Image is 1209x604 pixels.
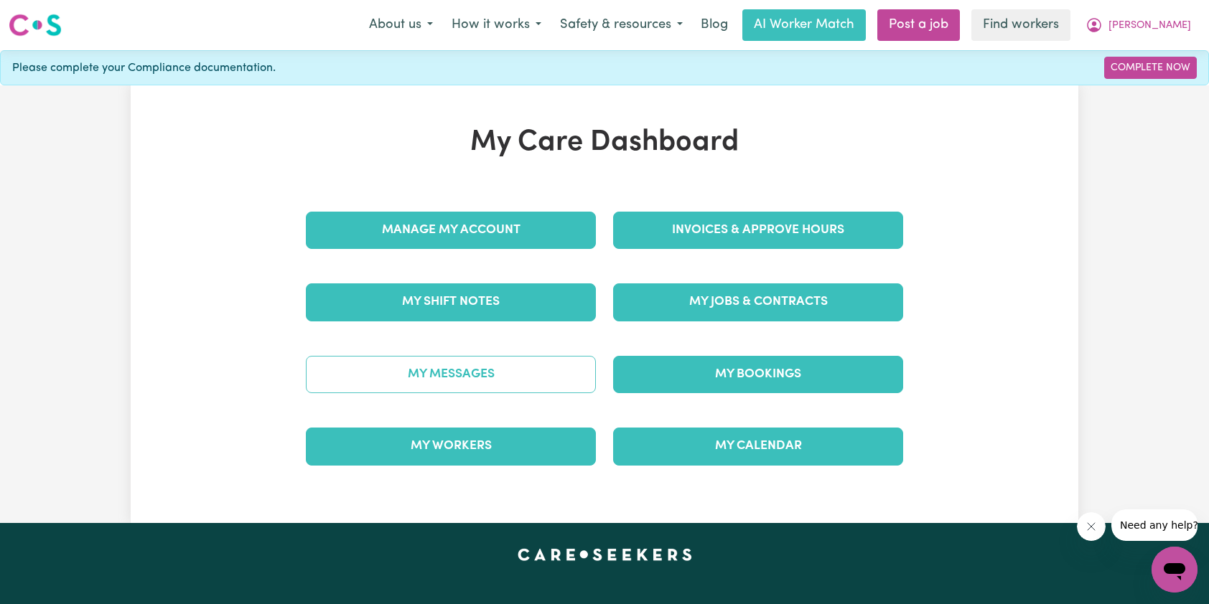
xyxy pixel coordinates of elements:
a: Careseekers home page [518,549,692,560]
button: My Account [1076,10,1200,40]
a: Find workers [971,9,1070,41]
a: My Messages [306,356,596,393]
a: Invoices & Approve Hours [613,212,903,249]
a: AI Worker Match [742,9,866,41]
a: My Workers [306,428,596,465]
a: My Shift Notes [306,283,596,321]
button: How it works [442,10,551,40]
a: Careseekers logo [9,9,62,42]
img: Careseekers logo [9,12,62,38]
a: Blog [692,9,737,41]
a: My Jobs & Contracts [613,283,903,321]
span: [PERSON_NAME] [1108,18,1191,34]
iframe: Button to launch messaging window [1152,547,1198,593]
a: Manage My Account [306,212,596,249]
span: Please complete your Compliance documentation. [12,60,276,77]
iframe: Close message [1077,512,1106,541]
button: Safety & resources [551,10,692,40]
button: About us [360,10,442,40]
h1: My Care Dashboard [297,126,912,160]
a: My Bookings [613,356,903,393]
a: My Calendar [613,428,903,465]
iframe: Message from company [1111,509,1198,541]
span: Need any help? [9,10,87,22]
a: Complete Now [1104,57,1197,79]
a: Post a job [877,9,960,41]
